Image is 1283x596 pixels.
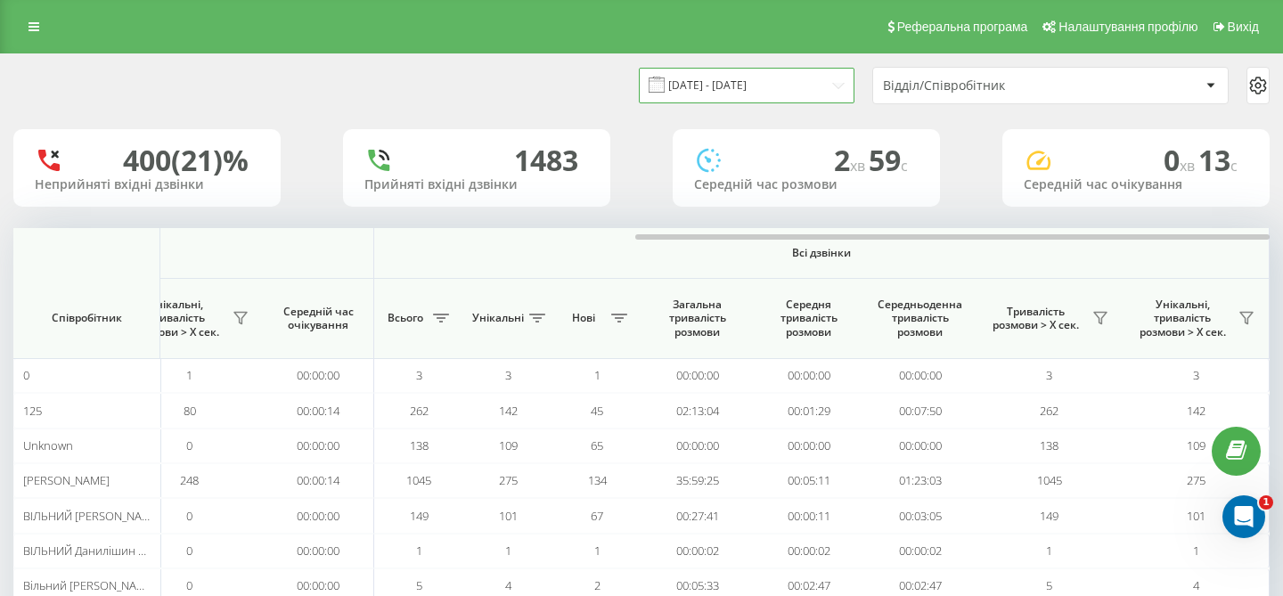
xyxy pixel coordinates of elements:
[186,437,192,453] span: 0
[23,472,110,488] span: [PERSON_NAME]
[850,156,869,176] span: хв
[897,20,1028,34] span: Реферальна програма
[864,358,976,393] td: 00:00:00
[864,463,976,498] td: 01:23:03
[753,358,864,393] td: 00:00:00
[641,534,753,568] td: 00:00:02
[864,498,976,533] td: 00:03:05
[186,543,192,559] span: 0
[263,393,374,428] td: 00:00:14
[588,472,607,488] span: 134
[499,472,518,488] span: 275
[591,403,603,419] span: 45
[125,298,227,339] span: Унікальні, тривалість розмови > Х сек.
[472,311,524,325] span: Унікальні
[1040,508,1058,524] span: 149
[416,367,422,383] span: 3
[23,508,272,524] span: ВІЛЬНИЙ [PERSON_NAME][GEOGRAPHIC_DATA]
[184,403,196,419] span: 80
[180,472,199,488] span: 248
[505,367,511,383] span: 3
[416,577,422,593] span: 5
[591,437,603,453] span: 65
[23,367,29,383] span: 0
[1198,141,1238,179] span: 13
[1228,20,1259,34] span: Вихід
[1046,367,1052,383] span: 3
[123,143,249,177] div: 400 (21)%
[864,534,976,568] td: 00:00:02
[410,437,429,453] span: 138
[1164,141,1198,179] span: 0
[406,472,431,488] span: 1045
[641,498,753,533] td: 00:27:41
[641,393,753,428] td: 02:13:04
[186,508,192,524] span: 0
[410,508,429,524] span: 149
[655,298,740,339] span: Загальна тривалість розмови
[901,156,908,176] span: c
[594,367,601,383] span: 1
[263,498,374,533] td: 00:00:00
[1187,508,1205,524] span: 101
[1040,403,1058,419] span: 262
[276,305,360,332] span: Середній час очікування
[1193,367,1199,383] span: 3
[753,534,864,568] td: 00:00:02
[864,429,976,463] td: 00:00:00
[641,429,753,463] td: 00:00:00
[383,311,428,325] span: Всього
[641,358,753,393] td: 00:00:00
[29,311,144,325] span: Співробітник
[263,429,374,463] td: 00:00:00
[427,246,1216,260] span: Всі дзвінки
[35,177,259,192] div: Неприйняті вхідні дзвінки
[694,177,919,192] div: Середній час розмови
[364,177,589,192] div: Прийняті вхідні дзвінки
[514,143,578,177] div: 1483
[1046,543,1052,559] span: 1
[753,393,864,428] td: 00:01:29
[499,508,518,524] span: 101
[1037,472,1062,488] span: 1045
[499,403,518,419] span: 142
[766,298,851,339] span: Середня тривалість розмови
[186,577,192,593] span: 0
[505,543,511,559] span: 1
[1046,577,1052,593] span: 5
[1024,177,1248,192] div: Середній час очікування
[591,508,603,524] span: 67
[561,311,606,325] span: Нові
[23,577,156,593] span: Вільний [PERSON_NAME]
[594,577,601,593] span: 2
[1259,495,1273,510] span: 1
[416,543,422,559] span: 1
[753,429,864,463] td: 00:00:00
[594,543,601,559] span: 1
[23,543,167,559] span: ВІЛЬНИЙ Данилішин Марк
[1222,495,1265,538] iframe: Intercom live chat
[410,403,429,419] span: 262
[878,298,962,339] span: Середньоденна тривалість розмови
[864,393,976,428] td: 00:07:50
[753,498,864,533] td: 00:00:11
[1187,403,1205,419] span: 142
[1187,472,1205,488] span: 275
[641,463,753,498] td: 35:59:25
[263,534,374,568] td: 00:00:00
[1187,437,1205,453] span: 109
[753,463,864,498] td: 00:05:11
[1193,543,1199,559] span: 1
[1132,298,1233,339] span: Унікальні, тривалість розмови > Х сек.
[23,437,73,453] span: Unknown
[263,463,374,498] td: 00:00:14
[985,305,1087,332] span: Тривалість розмови > Х сек.
[505,577,511,593] span: 4
[834,141,869,179] span: 2
[186,367,192,383] span: 1
[883,78,1096,94] div: Відділ/Співробітник
[1230,156,1238,176] span: c
[499,437,518,453] span: 109
[869,141,908,179] span: 59
[1193,577,1199,593] span: 4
